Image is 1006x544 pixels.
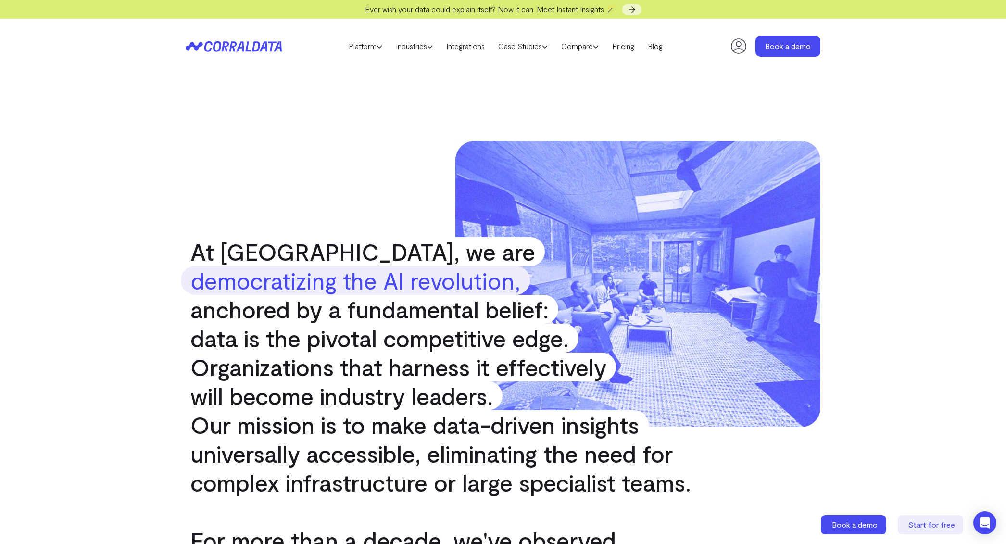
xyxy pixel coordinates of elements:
[181,266,530,295] strong: democratizing the AI revolution,
[491,39,554,53] a: Case Studies
[821,515,888,534] a: Book a demo
[389,39,440,53] a: Industries
[641,39,669,53] a: Blog
[908,520,955,529] span: Start for free
[181,295,558,324] span: anchored by a fundamental belief:
[181,353,616,381] span: Organizations that harness it effectively
[365,4,616,13] span: Ever wish your data could explain itself? Now it can. Meet Instant Insights 🪄
[755,36,820,57] a: Book a demo
[440,39,491,53] a: Integrations
[898,515,965,534] a: Start for free
[554,39,605,53] a: Compare
[181,468,701,497] span: complex infrastructure or large specialist teams.
[181,381,503,410] span: will become industry leaders.
[832,520,878,529] span: Book a demo
[973,511,996,534] div: Open Intercom Messenger
[181,410,649,439] span: Our mission is to make data-driven insights
[605,39,641,53] a: Pricing
[342,39,389,53] a: Platform
[181,237,545,266] span: At [GEOGRAPHIC_DATA], we are
[181,439,682,468] span: universally accessible, eliminating the need for
[181,324,578,353] span: data is the pivotal competitive edge.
